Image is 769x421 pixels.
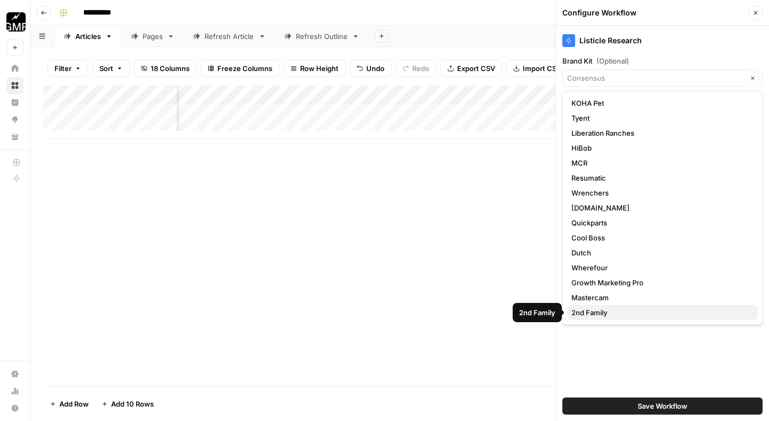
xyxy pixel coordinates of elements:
[111,399,154,409] span: Add 10 Rows
[300,63,339,74] span: Row Height
[122,26,184,47] a: Pages
[217,63,272,74] span: Freeze Columns
[75,31,101,42] div: Articles
[284,60,346,77] button: Row Height
[571,128,749,138] span: Liberation Ranches
[571,307,749,318] span: 2nd Family
[151,63,190,74] span: 18 Columns
[54,26,122,47] a: Articles
[567,73,743,83] input: Consensus
[92,60,130,77] button: Sort
[184,26,275,47] a: Refresh Article
[571,292,749,303] span: Mastercam
[571,143,749,153] span: HiBob
[571,202,749,213] span: [DOMAIN_NAME]
[6,9,23,35] button: Workspace: Growth Marketing Pro
[6,60,23,77] a: Home
[6,12,26,32] img: Growth Marketing Pro Logo
[562,397,763,415] button: Save Workflow
[134,60,197,77] button: 18 Columns
[571,98,749,108] span: KOHA Pet
[562,56,763,66] label: Brand Kit
[571,113,749,123] span: Tyent
[571,262,749,273] span: Wherefour
[571,173,749,183] span: Resumatic
[571,158,749,168] span: MCR
[441,60,502,77] button: Export CSV
[99,63,113,74] span: Sort
[205,31,254,42] div: Refresh Article
[571,188,749,198] span: Wrenchers
[6,94,23,111] a: Insights
[6,383,23,400] a: Usage
[506,60,568,77] button: Import CSV
[95,395,160,412] button: Add 10 Rows
[597,56,629,66] span: (Optional)
[201,60,279,77] button: Freeze Columns
[412,63,429,74] span: Redo
[6,77,23,94] a: Browse
[6,400,23,417] button: Help + Support
[48,60,88,77] button: Filter
[43,395,95,412] button: Add Row
[54,63,72,74] span: Filter
[143,31,163,42] div: Pages
[571,217,749,228] span: Quickparts
[396,60,436,77] button: Redo
[366,63,384,74] span: Undo
[275,26,368,47] a: Refresh Outline
[571,277,749,288] span: Growth Marketing Pro
[523,63,561,74] span: Import CSV
[571,232,749,243] span: Cool Boss
[59,399,89,409] span: Add Row
[6,128,23,145] a: Your Data
[296,31,348,42] div: Refresh Outline
[6,111,23,128] a: Opportunities
[562,34,763,47] div: Listicle Research
[457,63,495,74] span: Export CSV
[6,365,23,383] a: Settings
[638,401,687,411] span: Save Workflow
[571,247,749,258] span: Dutch
[350,60,391,77] button: Undo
